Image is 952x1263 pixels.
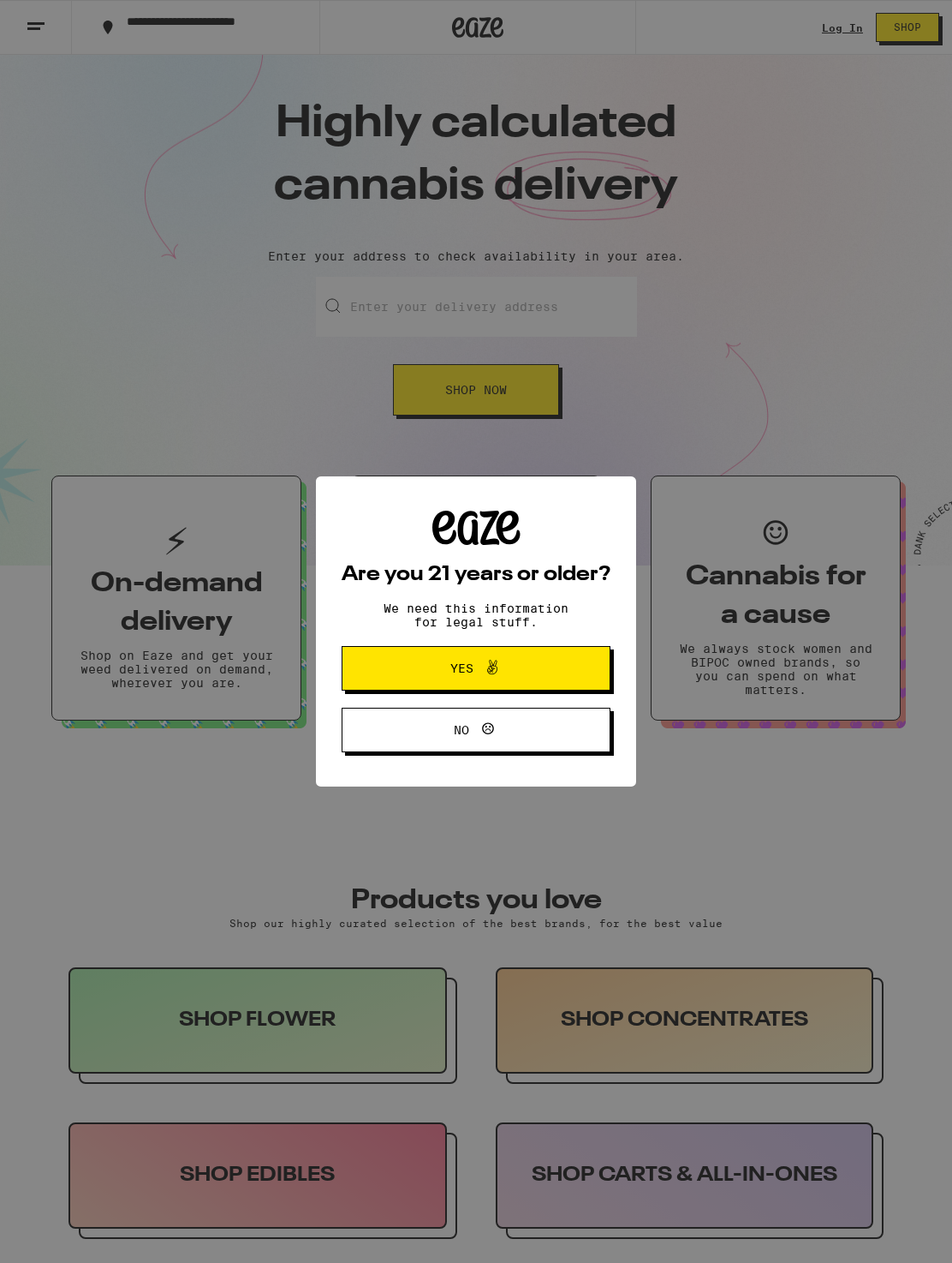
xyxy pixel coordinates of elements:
h2: Are you 21 years or older? [342,565,610,585]
span: No [454,724,469,736]
span: Hi. Need any help? [10,12,123,26]
p: We need this information for legal stuff. [369,602,583,629]
button: No [342,708,610,752]
span: Yes [450,662,473,674]
button: Yes [342,646,610,691]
